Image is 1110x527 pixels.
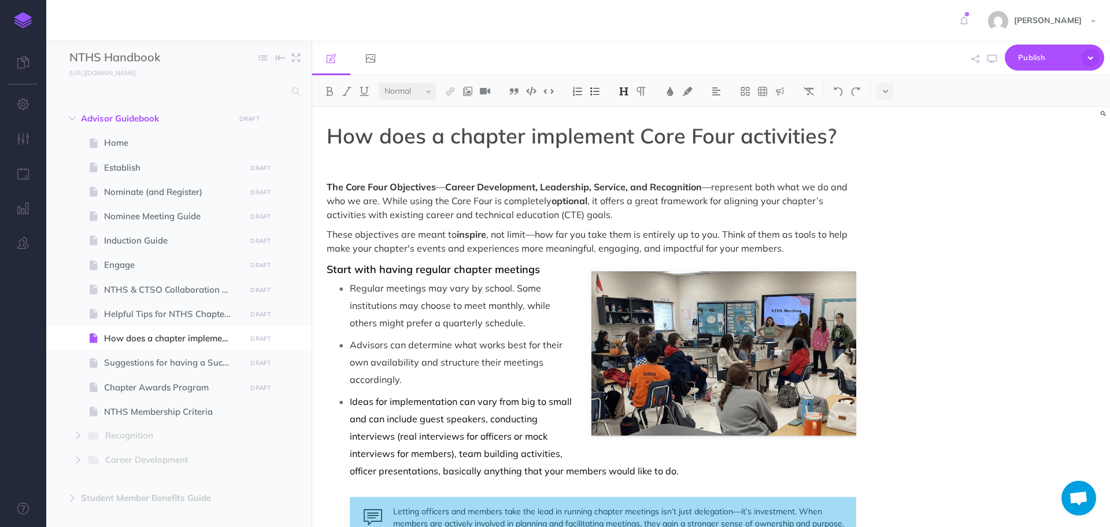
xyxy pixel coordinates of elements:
[250,311,271,318] small: DRAFT
[105,429,225,444] span: Recognition
[250,286,271,294] small: DRAFT
[757,87,768,96] img: Create table button
[636,87,646,96] img: Paragraph button
[14,12,32,28] img: logo-mark.svg
[104,307,242,321] span: Helpful Tips for NTHS Chapter Officers
[246,356,275,370] button: DRAFT
[1018,49,1076,67] span: Publish
[457,229,486,240] span: inspire
[682,87,693,96] img: Text background color button
[239,115,260,123] small: DRAFT
[1005,45,1104,71] button: Publish
[104,136,242,150] span: Home
[436,181,445,193] span: —
[105,453,225,468] span: Career Development
[833,87,843,96] img: Undo
[250,213,271,220] small: DRAFT
[1008,15,1087,25] span: [PERSON_NAME]
[104,258,242,272] span: Engage
[445,87,456,96] img: Link button
[619,87,629,96] img: Headings dropdown button
[250,164,271,172] small: DRAFT
[543,87,554,95] img: Inline code button
[445,181,702,193] span: Career Development, Leadership, Service, and Recognition
[350,282,553,329] span: Regular meetings may vary by school. Some institutions may choose to meet monthly, while others m...
[350,396,679,477] span: Ideas for implementation can vary from big to small and can include guest speakers, conducting in...
[327,181,436,193] span: The Core Four Objectives
[104,405,242,419] span: NTHS Membership Criteria
[69,69,135,77] small: [URL][DOMAIN_NAME]
[246,186,275,199] button: DRAFT
[246,210,275,223] button: DRAFT
[327,229,850,254] span: , not limit—how far you take them is entirely up to you. Think of them as tools to help make your...
[250,261,271,269] small: DRAFT
[81,112,228,126] span: Advisor Guidebook
[46,67,147,78] a: [URL][DOMAIN_NAME]
[104,234,242,248] span: Induction Guide
[104,161,242,175] span: Establish
[1061,481,1096,515] a: Open chat
[246,161,275,175] button: DRAFT
[804,87,814,96] img: Clear styles button
[327,229,457,240] span: These objectives are meant to
[509,87,519,96] img: Blockquote button
[104,185,242,199] span: Nominate (and Register)
[342,87,352,96] img: Italic button
[246,259,275,272] button: DRAFT
[250,335,271,342] small: DRAFT
[350,339,565,385] span: Advisors can determine what works best for their own availability and structure their meetings ac...
[988,11,1008,31] img: e15ca27c081d2886606c458bc858b488.jpg
[246,234,275,248] button: DRAFT
[552,195,587,207] span: optional
[665,87,675,96] img: Text color button
[711,87,721,96] img: Alignment dropdown menu button
[850,87,861,96] img: Redo
[104,356,242,370] span: Suggestions for having a Successful Chapter
[250,359,271,367] small: DRAFT
[572,87,583,96] img: Ordered list button
[104,381,242,395] span: Chapter Awards Program
[69,49,205,67] input: Documentation Name
[775,87,785,96] img: Callout dropdown menu button
[526,87,536,95] img: Code block button
[246,308,275,321] button: DRAFT
[327,263,540,276] span: Start with having regular chapter meetings
[250,237,271,245] small: DRAFT
[104,209,242,223] span: Nominee Meeting Guide
[104,331,242,345] span: How does a chapter implement the Core Four Objectives?
[462,87,473,96] img: Add image button
[480,87,490,96] img: Add video button
[235,112,264,126] button: DRAFT
[246,332,275,345] button: DRAFT
[81,491,228,505] span: Student Member Benefits Guide
[359,87,369,96] img: Underline button
[69,81,285,102] input: Search
[246,283,275,297] button: DRAFT
[104,283,242,297] span: NTHS & CTSO Collaboration Guide
[324,87,335,96] img: Bold button
[246,381,275,395] button: DRAFT
[250,189,271,196] small: DRAFT
[591,271,856,436] img: uE7licMzWxhipri37DYS.png
[250,384,271,392] small: DRAFT
[327,124,856,148] h1: How does a chapter implement Core Four activities?
[590,87,600,96] img: Unordered list button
